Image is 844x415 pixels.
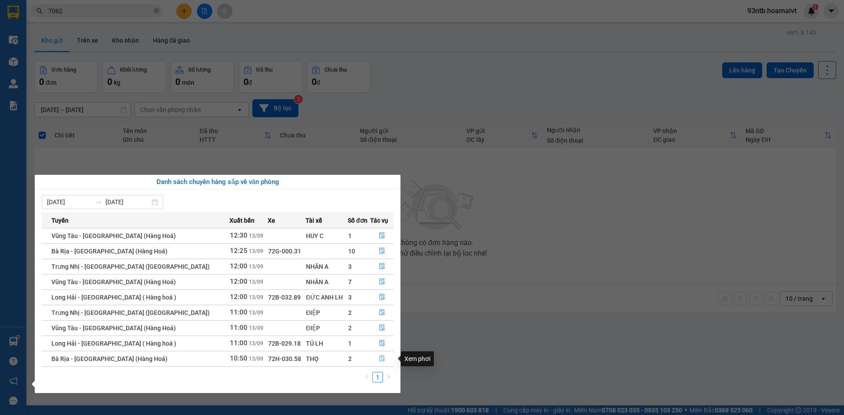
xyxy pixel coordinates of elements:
[249,310,263,316] span: 13/09
[371,260,393,274] button: file-done
[249,356,263,362] span: 13/09
[371,321,393,335] button: file-done
[249,263,263,270] span: 13/09
[4,49,11,55] span: environment
[371,306,393,320] button: file-done
[379,325,385,332] span: file-done
[371,290,393,304] button: file-done
[230,278,247,285] span: 12:00
[348,278,352,285] span: 7
[51,325,176,332] span: Vũng Tàu - [GEOGRAPHIC_DATA] (Hàng Hoá)
[230,324,247,332] span: 11:00
[249,248,263,254] span: 13/09
[268,294,301,301] span: 72B-032.89
[306,262,347,271] div: NHÂN A
[379,248,385,255] span: file-done
[306,339,347,348] div: TÚ LH
[371,352,393,366] button: file-done
[249,279,263,285] span: 13/09
[51,248,167,255] span: Bà Rịa - [GEOGRAPHIC_DATA] (Hàng Hoá)
[362,372,372,383] li: Previous Page
[386,374,391,379] span: right
[4,4,127,21] li: Hoa Mai
[370,216,388,225] span: Tác vụ
[47,197,91,207] input: Từ ngày
[348,232,352,239] span: 1
[348,263,352,270] span: 3
[348,216,367,225] span: Số đơn
[371,336,393,350] button: file-done
[306,354,347,364] div: THỌ
[348,340,352,347] span: 1
[95,198,102,206] span: to
[61,49,67,55] span: environment
[61,37,117,47] li: VP Bình Giã
[379,355,385,362] span: file-done
[383,372,393,383] li: Next Page
[383,372,393,383] button: right
[371,229,393,243] button: file-done
[4,37,61,47] li: VP 93 NTB Q1
[105,197,150,207] input: Đến ngày
[51,232,176,239] span: Vũng Tàu - [GEOGRAPHIC_DATA] (Hàng Hoá)
[373,372,382,382] a: 1
[4,48,59,84] b: 93 Nguyễn Thái Bình, [GEOGRAPHIC_DATA]
[249,340,263,346] span: 13/09
[249,325,263,331] span: 13/09
[51,216,69,225] span: Tuyến
[348,309,352,316] span: 2
[348,325,352,332] span: 2
[306,277,347,287] div: NHÂN A
[230,354,247,362] span: 10:50
[306,231,347,241] div: HUY C
[268,248,301,255] span: 72G-000.31
[51,278,176,285] span: Vũng Tàu - [GEOGRAPHIC_DATA] (Hàng Hoá)
[249,294,263,300] span: 13/09
[51,355,167,362] span: Bà Rịa - [GEOGRAPHIC_DATA] (Hàng Hoá)
[95,198,102,206] span: swap-right
[51,340,176,347] span: Long Hải - [GEOGRAPHIC_DATA] ( Hàng hoá )
[379,294,385,301] span: file-done
[42,177,393,188] div: Danh sách chuyến hàng sắp về văn phòng
[61,48,116,65] b: 154/1 Bình Giã, P 8
[249,233,263,239] span: 13/09
[230,231,247,239] span: 12:30
[51,263,210,270] span: Trưng Nhị - [GEOGRAPHIC_DATA] ([GEOGRAPHIC_DATA])
[230,293,247,301] span: 12:00
[230,247,247,255] span: 12:25
[268,216,275,225] span: Xe
[379,263,385,270] span: file-done
[230,308,247,316] span: 11:00
[379,340,385,347] span: file-done
[372,372,383,383] li: 1
[371,275,393,289] button: file-done
[306,292,347,302] div: ĐỨC ANH LH
[364,374,370,379] span: left
[306,308,347,318] div: ĐIỆP
[379,309,385,316] span: file-done
[51,294,176,301] span: Long Hải - [GEOGRAPHIC_DATA] ( Hàng hoá )
[268,355,301,362] span: 72H-030.58
[379,232,385,239] span: file-done
[371,244,393,258] button: file-done
[348,248,355,255] span: 10
[230,339,247,347] span: 11:00
[379,278,385,285] span: file-done
[401,351,434,366] div: Xem phơi
[4,4,35,35] img: logo.jpg
[268,340,301,347] span: 72B-029.18
[348,294,352,301] span: 3
[306,216,322,225] span: Tài xế
[306,323,347,333] div: ĐIỆP
[362,372,372,383] button: left
[348,355,352,362] span: 2
[230,262,247,270] span: 12:00
[51,309,210,316] span: Trưng Nhị - [GEOGRAPHIC_DATA] ([GEOGRAPHIC_DATA])
[229,216,255,225] span: Xuất bến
